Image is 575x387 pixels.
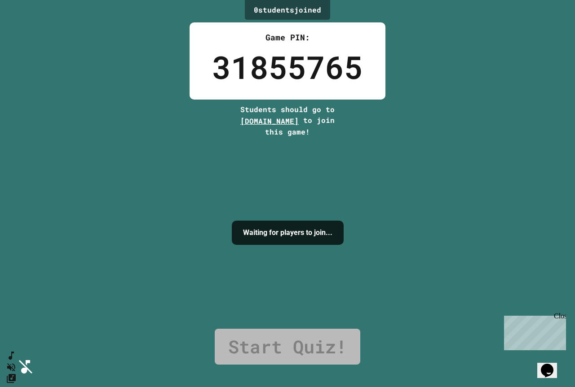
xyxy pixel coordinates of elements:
[6,373,17,384] button: Change Music
[500,312,566,350] iframe: chat widget
[215,329,360,365] a: Start Quiz!
[537,351,566,378] iframe: chat widget
[6,361,17,373] button: Unmute music
[243,227,332,238] h4: Waiting for players to join...
[212,43,363,91] div: 31855765
[4,4,62,57] div: Chat with us now!Close
[240,116,299,126] span: [DOMAIN_NAME]
[231,104,344,137] div: Students should go to to join this game!
[6,350,17,361] button: SpeedDial basic example
[212,31,363,43] div: Game PIN:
